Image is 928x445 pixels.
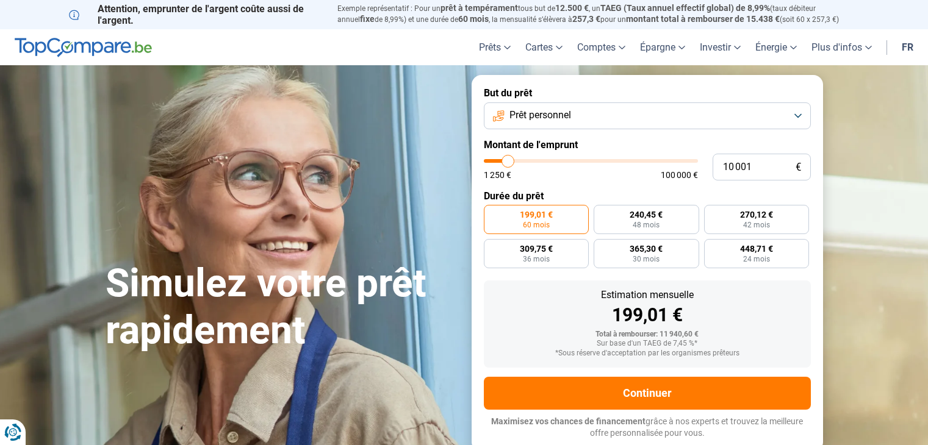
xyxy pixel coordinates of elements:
[337,3,860,25] p: Exemple représentatif : Pour un tous but de , un (taux débiteur annuel de 8,99%) et une durée de ...
[518,29,570,65] a: Cartes
[661,171,698,179] span: 100 000 €
[484,102,811,129] button: Prêt personnel
[740,244,773,253] span: 448,71 €
[484,190,811,202] label: Durée du prêt
[520,244,553,253] span: 309,75 €
[633,221,660,229] span: 48 mois
[633,255,660,263] span: 30 mois
[472,29,518,65] a: Prêts
[15,38,152,57] img: TopCompare
[491,416,646,426] span: Maximisez vos chances de financement
[692,29,748,65] a: Investir
[509,109,571,122] span: Prêt personnel
[633,29,692,65] a: Épargne
[494,330,801,339] div: Total à rembourser: 11 940,60 €
[894,29,921,65] a: fr
[523,255,550,263] span: 36 mois
[743,221,770,229] span: 42 mois
[796,162,801,173] span: €
[458,14,489,24] span: 60 mois
[572,14,600,24] span: 257,3 €
[484,171,511,179] span: 1 250 €
[484,87,811,99] label: But du prêt
[360,14,375,24] span: fixe
[520,210,553,219] span: 199,01 €
[494,306,801,324] div: 199,01 €
[69,3,323,26] p: Attention, emprunter de l'argent coûte aussi de l'argent.
[626,14,780,24] span: montant total à rembourser de 15.438 €
[630,210,663,219] span: 240,45 €
[555,3,589,13] span: 12.500 €
[523,221,550,229] span: 60 mois
[743,255,770,263] span: 24 mois
[570,29,633,65] a: Comptes
[494,349,801,358] div: *Sous réserve d'acceptation par les organismes prêteurs
[748,29,804,65] a: Énergie
[106,260,457,354] h1: Simulez votre prêt rapidement
[484,377,811,410] button: Continuer
[441,3,518,13] span: prêt à tempérament
[484,139,811,151] label: Montant de l'emprunt
[494,290,801,300] div: Estimation mensuelle
[630,244,663,253] span: 365,30 €
[494,340,801,348] div: Sur base d'un TAEG de 7,45 %*
[740,210,773,219] span: 270,12 €
[484,416,811,440] p: grâce à nos experts et trouvez la meilleure offre personnalisée pour vous.
[804,29,879,65] a: Plus d'infos
[600,3,770,13] span: TAEG (Taux annuel effectif global) de 8,99%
